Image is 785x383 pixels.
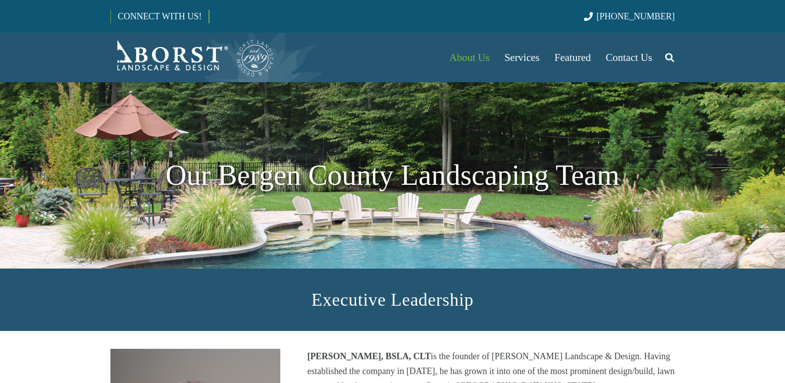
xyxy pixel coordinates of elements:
[110,38,275,77] a: Borst-Logo
[110,154,675,197] h1: Our Bergen County Landscaping Team
[497,33,547,82] a: Services
[597,11,675,21] span: [PHONE_NUMBER]
[584,11,675,21] a: [PHONE_NUMBER]
[547,33,598,82] a: Featured
[606,52,652,63] span: Contact Us
[660,45,680,70] a: Search
[442,33,497,82] a: About Us
[555,52,591,63] span: Featured
[449,52,489,63] span: About Us
[598,33,660,82] a: Contact Us
[504,52,539,63] span: Services
[111,4,209,28] a: CONNECT WITH US!
[110,286,675,313] h2: Executive Leadership
[307,351,430,361] strong: [PERSON_NAME], BSLA, CLT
